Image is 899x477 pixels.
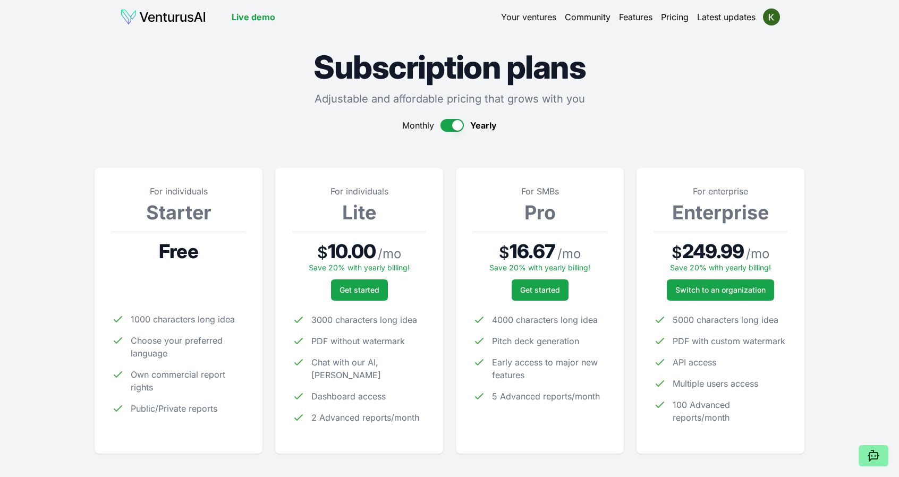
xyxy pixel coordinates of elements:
[328,241,376,262] span: 10.00
[492,335,579,347] span: Pitch deck generation
[492,313,598,326] span: 4000 characters long idea
[131,368,245,394] span: Own commercial report rights
[292,202,426,223] h3: Lite
[499,243,510,262] span: $
[309,263,410,272] span: Save 20% with yearly billing!
[673,398,787,424] span: 100 Advanced reports/month
[95,91,804,106] p: Adjustable and affordable pricing that grows with you
[492,390,600,403] span: 5 Advanced reports/month
[131,334,245,360] span: Choose your preferred language
[492,356,607,381] span: Early access to major new features
[673,313,778,326] span: 5000 characters long idea
[672,243,682,262] span: $
[520,285,560,295] span: Get started
[331,279,388,301] button: Get started
[112,185,245,198] p: For individuals
[670,263,771,272] span: Save 20% with yearly billing!
[402,119,434,132] span: Monthly
[95,51,804,83] h1: Subscription plans
[501,11,556,23] a: Your ventures
[311,390,386,403] span: Dashboard access
[159,241,198,262] span: Free
[473,185,607,198] p: For SMBs
[311,411,419,424] span: 2 Advanced reports/month
[232,11,275,23] a: Live demo
[510,241,555,262] span: 16.67
[673,356,716,369] span: API access
[131,313,235,326] span: 1000 characters long idea
[667,279,774,301] a: Switch to an organization
[378,245,401,262] span: / mo
[697,11,756,23] a: Latest updates
[746,245,769,262] span: / mo
[120,8,206,25] img: logo
[654,185,787,198] p: For enterprise
[565,11,610,23] a: Community
[473,202,607,223] h3: Pro
[311,356,426,381] span: Chat with our AI, [PERSON_NAME]
[292,185,426,198] p: For individuals
[340,285,379,295] span: Get started
[317,243,328,262] span: $
[673,335,785,347] span: PDF with custom watermark
[512,279,569,301] button: Get started
[619,11,652,23] a: Features
[470,119,497,132] span: Yearly
[112,202,245,223] h3: Starter
[661,11,689,23] a: Pricing
[311,335,405,347] span: PDF without watermark
[763,8,780,25] img: ACg8ocI0e_AaFUjS8OXkjvzZpJgfxYZJZHnqkMQ7W_XvMwudAKN4heI=s96-c
[673,377,758,390] span: Multiple users access
[654,202,787,223] h3: Enterprise
[682,241,744,262] span: 249.99
[311,313,417,326] span: 3000 characters long idea
[131,402,217,415] span: Public/Private reports
[489,263,590,272] span: Save 20% with yearly billing!
[557,245,581,262] span: / mo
